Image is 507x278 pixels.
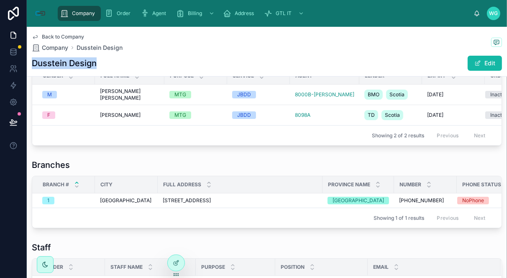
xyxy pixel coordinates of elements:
[281,264,305,270] span: Position
[117,10,131,17] span: Order
[427,91,480,98] a: [DATE]
[372,132,424,139] span: Showing 2 of 2 results
[42,111,90,119] a: F
[42,33,84,40] span: Back to Company
[100,197,151,204] span: [GEOGRAPHIC_DATA]
[47,197,49,204] div: 1
[276,10,292,17] span: GTL IT
[220,6,260,21] a: Address
[100,88,159,101] a: [PERSON_NAME] [PERSON_NAME]
[328,181,370,188] span: Province Name
[237,91,251,98] div: JBDD
[201,264,225,270] span: Purpose
[42,197,90,204] a: 1
[163,181,201,188] span: Full Address
[163,197,211,204] span: [STREET_ADDRESS]
[427,112,480,118] a: [DATE]
[462,181,501,188] span: Phone Status
[462,197,484,204] div: NoPhone
[364,88,417,101] a: BMOScotia
[72,10,95,17] span: Company
[102,6,136,21] a: Order
[32,57,97,69] h1: Dusstein Design
[295,112,310,118] a: 8098A
[389,91,405,98] span: Scotia
[399,197,444,204] span: [PHONE_NUMBER]
[385,112,400,118] span: Scotia
[169,111,222,119] a: MTG
[374,215,424,221] span: Showing 1 of 1 results
[295,91,354,98] a: 8000B-[PERSON_NAME]
[489,10,498,17] span: WG
[58,6,101,21] a: Company
[333,197,384,204] div: [GEOGRAPHIC_DATA]
[427,91,443,98] span: [DATE]
[399,181,421,188] span: Number
[152,10,166,17] span: Agent
[364,108,417,122] a: TDScotia
[427,112,443,118] span: [DATE]
[468,56,502,71] button: Edit
[100,181,113,188] span: City
[100,112,141,118] span: [PERSON_NAME]
[163,197,318,204] a: [STREET_ADDRESS]
[42,91,90,98] a: M
[138,6,172,21] a: Agent
[47,111,50,119] div: F
[32,33,84,40] a: Back to Company
[174,91,186,98] div: MTG
[235,10,254,17] span: Address
[47,91,52,98] div: M
[32,159,70,171] h1: Branches
[232,91,285,98] a: JBDD
[261,6,308,21] a: GTL IT
[188,10,202,17] span: Billing
[169,91,222,98] a: MTG
[54,4,474,23] div: scrollable content
[32,44,68,52] a: Company
[373,264,389,270] span: Email
[100,112,159,118] a: [PERSON_NAME]
[174,111,186,119] div: MTG
[295,112,354,118] a: 8098A
[32,242,51,253] h1: Staff
[77,44,123,52] a: Dusstein Design
[100,197,153,204] a: [GEOGRAPHIC_DATA]
[368,91,379,98] span: BMO
[237,111,251,119] div: JBDD
[232,111,285,119] a: JBDD
[174,6,219,21] a: Billing
[368,112,375,118] span: TD
[110,264,143,270] span: Staff Name
[43,181,69,188] span: Branch #
[42,44,68,52] span: Company
[328,197,389,204] a: [GEOGRAPHIC_DATA]
[399,197,452,204] a: [PHONE_NUMBER]
[33,7,47,20] img: App logo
